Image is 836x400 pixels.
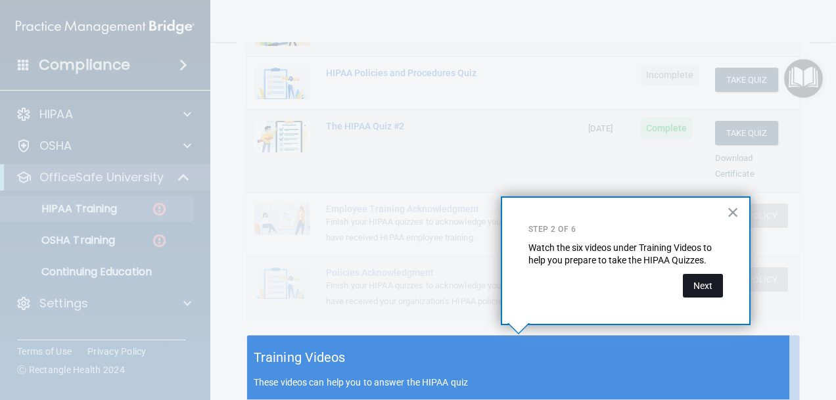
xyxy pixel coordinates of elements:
p: Step 2 of 6 [528,224,723,235]
h5: Training Videos [254,346,346,369]
button: Next [683,274,723,298]
p: These videos can help you to answer the HIPAA quiz [254,377,793,388]
p: Watch the six videos under Training Videos to help you prepare to take the HIPAA Quizzes. [528,242,723,267]
button: Close [727,202,739,223]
